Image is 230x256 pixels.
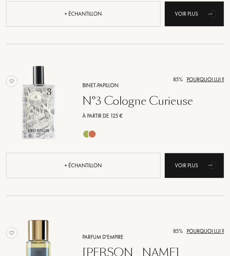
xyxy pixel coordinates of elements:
[77,81,230,90] a: Binet-Papillon
[187,75,224,84] div: Pourquoi lui ?
[173,227,183,235] div: 85 %
[173,75,183,84] div: 85 %
[77,95,230,108] a: N°3 Cologne Curieuse
[187,227,224,235] div: Pourquoi lui ?
[77,112,230,120] a: À partir de 125 €
[6,1,160,27] div: + échantillon
[6,153,160,178] div: + échantillon
[205,6,221,21] div: animation
[164,153,224,178] div: Voir plus
[77,233,230,241] a: Parfum d'Empire
[6,227,18,239] img: no_like_p.png
[205,157,221,173] div: animation
[164,1,224,27] div: Voir plus
[6,75,18,87] img: no_like_p.png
